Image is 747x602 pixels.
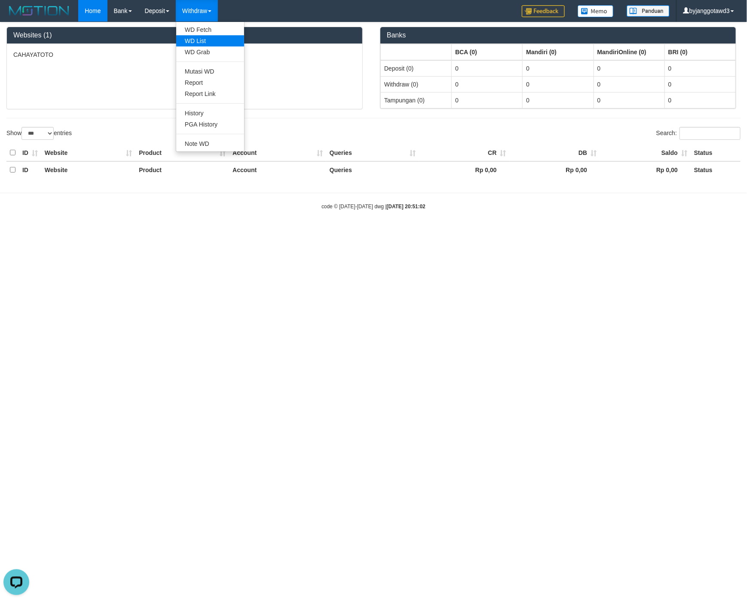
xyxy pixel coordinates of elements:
a: History [176,108,244,119]
th: DB [510,145,600,161]
a: WD List [176,35,244,46]
td: 0 [452,76,523,92]
th: Account [229,145,326,161]
th: Status [691,161,741,178]
select: Showentries [21,127,54,140]
td: 0 [664,60,735,77]
th: Product [135,145,229,161]
td: 0 [452,92,523,108]
p: CAHAYATOTO [13,50,356,59]
td: 0 [664,76,735,92]
td: Withdraw (0) [381,76,452,92]
th: Group: activate to sort column ascending [523,44,594,60]
th: Group: activate to sort column ascending [664,44,735,60]
img: Button%20Memo.svg [578,5,614,17]
img: MOTION_logo.png [6,4,72,17]
th: Group: activate to sort column ascending [452,44,523,60]
a: Report Link [176,88,244,99]
th: Rp 0,00 [510,161,600,178]
td: 0 [523,92,594,108]
th: ID [19,161,41,178]
small: code © [DATE]-[DATE] dwg | [321,204,426,210]
td: 0 [523,76,594,92]
button: Open LiveChat chat widget [3,3,29,29]
a: Note WD [176,138,244,149]
strong: [DATE] 20:51:02 [387,204,426,210]
a: PGA History [176,119,244,130]
th: Website [41,145,135,161]
th: Status [691,145,741,161]
td: 0 [452,60,523,77]
td: 0 [523,60,594,77]
th: ID [19,145,41,161]
th: Queries [326,145,419,161]
td: 0 [664,92,735,108]
th: Product [135,161,229,178]
a: WD Fetch [176,24,244,35]
td: Deposit (0) [381,60,452,77]
th: Rp 0,00 [419,161,510,178]
td: 0 [594,76,664,92]
label: Search: [656,127,741,140]
th: Queries [326,161,419,178]
th: Group: activate to sort column ascending [594,44,664,60]
th: Group: activate to sort column ascending [381,44,452,60]
a: WD Grab [176,46,244,58]
a: Report [176,77,244,88]
th: Account [229,161,326,178]
a: Mutasi WD [176,66,244,77]
td: 0 [594,92,664,108]
h3: Banks [387,31,729,39]
img: panduan.png [627,5,670,17]
td: 0 [594,60,664,77]
th: CR [419,145,510,161]
input: Search: [680,127,741,140]
th: Website [41,161,135,178]
td: Tampungan (0) [381,92,452,108]
th: Saldo [600,145,691,161]
h3: Websites (1) [13,31,356,39]
img: Feedback.jpg [522,5,565,17]
label: Show entries [6,127,72,140]
th: Rp 0,00 [600,161,691,178]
